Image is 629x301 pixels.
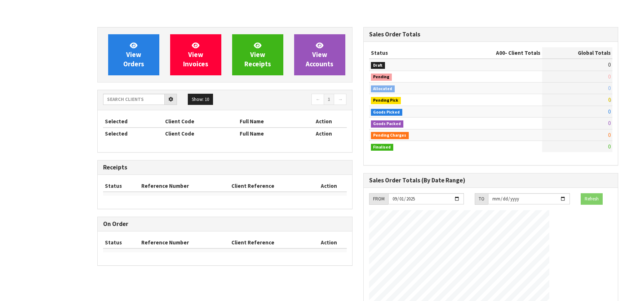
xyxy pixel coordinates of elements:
div: FROM [369,193,388,205]
h3: Receipts [103,164,347,171]
span: 0 [608,96,611,103]
th: Action [311,180,346,192]
th: Status [103,180,139,192]
th: Client Code [163,128,238,139]
span: Goods Picked [371,109,403,116]
th: Status [369,47,449,59]
span: View Orders [123,41,144,68]
span: Goods Packed [371,120,404,128]
button: Show: 10 [188,94,213,105]
th: Global Totals [542,47,612,59]
span: View Invoices [183,41,208,68]
input: Search clients [103,94,165,105]
th: Status [103,237,139,248]
th: Reference Number [139,237,230,248]
a: ← [311,94,324,105]
a: → [334,94,346,105]
a: ViewReceipts [232,34,283,75]
span: Allocated [371,85,395,93]
h3: On Order [103,221,347,227]
th: Full Name [238,116,301,127]
a: ViewOrders [108,34,159,75]
span: 0 [608,73,611,80]
div: TO [475,193,488,205]
th: Selected [103,116,163,127]
th: Client Reference [230,180,312,192]
h3: Sales Order Totals (By Date Range) [369,177,613,184]
a: ViewInvoices [170,34,221,75]
a: 1 [324,94,334,105]
span: Pending [371,74,392,81]
span: Finalised [371,144,394,151]
span: 0 [608,132,611,138]
th: Action [311,237,346,248]
span: 0 [608,120,611,127]
span: View Receipts [244,41,271,68]
th: Reference Number [139,180,230,192]
span: View Accounts [306,41,333,68]
th: - Client Totals [449,47,542,59]
button: Refresh [581,193,603,205]
span: A00 [496,49,505,56]
th: Client Reference [230,237,312,248]
span: 0 [608,143,611,150]
span: Pending Pick [371,97,401,104]
span: 0 [608,108,611,115]
th: Full Name [238,128,301,139]
th: Client Code [163,116,238,127]
th: Action [301,116,347,127]
th: Selected [103,128,163,139]
span: 0 [608,85,611,92]
a: ViewAccounts [294,34,345,75]
span: Draft [371,62,385,69]
nav: Page navigation [230,94,347,106]
h3: Sales Order Totals [369,31,613,38]
th: Action [301,128,347,139]
span: Pending Charges [371,132,409,139]
span: 0 [608,61,611,68]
